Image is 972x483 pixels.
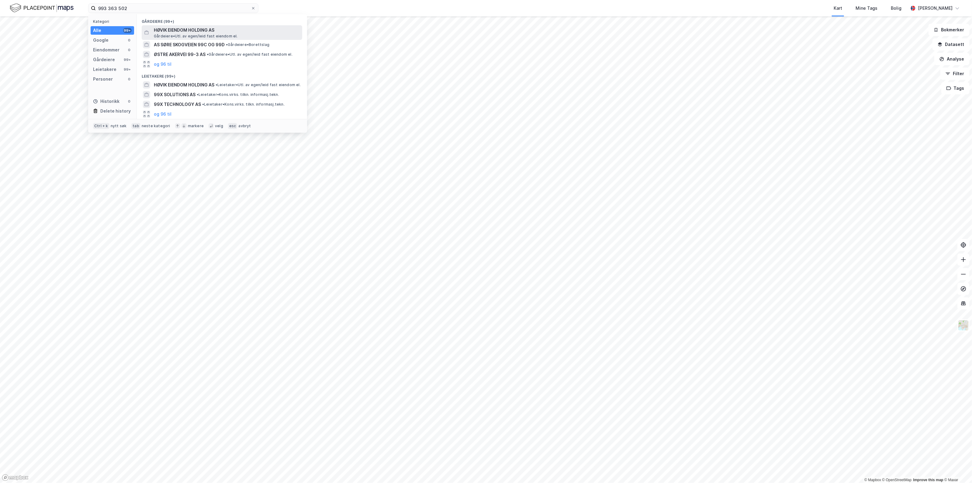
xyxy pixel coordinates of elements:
[941,82,970,94] button: Tags
[111,124,127,128] div: nytt søk
[864,478,881,482] a: Mapbox
[93,56,115,63] div: Gårdeiere
[93,66,116,73] div: Leietakere
[93,27,101,34] div: Alle
[142,124,170,128] div: neste kategori
[2,474,29,481] a: Mapbox homepage
[127,99,132,104] div: 0
[834,5,842,12] div: Kart
[154,91,195,98] span: 99X SOLUTIONS AS
[891,5,901,12] div: Bolig
[154,41,225,48] span: AS SØRE SKOGVEIEN 99C OG 99D
[918,5,953,12] div: [PERSON_NAME]
[188,124,204,128] div: markere
[93,46,119,54] div: Eiendommer
[202,102,285,107] span: Leietaker • Kons.virks. tilkn. informasj.tekn.
[123,57,132,62] div: 99+
[154,61,171,68] button: og 96 til
[207,52,209,57] span: •
[216,82,301,87] span: Leietaker • Utl. av egen/leid fast eiendom el.
[100,107,131,115] div: Delete history
[93,75,113,83] div: Personer
[154,81,214,89] span: HØVIK EIENDOM HOLDING AS
[154,26,300,34] span: HØVIK EIENDOM HOLDING AS
[127,77,132,82] div: 0
[154,101,201,108] span: 99X TECHNOLOGY AS
[202,102,204,107] span: •
[197,92,199,97] span: •
[940,68,970,80] button: Filter
[154,110,171,118] button: og 96 til
[882,478,912,482] a: OpenStreetMap
[93,37,109,44] div: Google
[93,123,109,129] div: Ctrl + k
[958,320,969,331] img: Z
[154,51,206,58] span: ØSTRE AKERVEI 99-3 AS
[207,52,292,57] span: Gårdeiere • Utl. av egen/leid fast eiendom el.
[137,69,307,80] div: Leietakere (99+)
[10,3,74,13] img: logo.f888ab2527a4732fd821a326f86c7f29.svg
[93,98,119,105] div: Historikk
[934,53,970,65] button: Analyse
[929,24,970,36] button: Bokmerker
[93,19,134,24] div: Kategori
[238,124,251,128] div: avbryt
[137,14,307,25] div: Gårdeiere (99+)
[127,38,132,43] div: 0
[215,124,223,128] div: velg
[123,28,132,33] div: 99+
[228,123,237,129] div: esc
[197,92,279,97] span: Leietaker • Kons.virks. tilkn. informasj.tekn.
[226,42,269,47] span: Gårdeiere • Borettslag
[942,454,972,483] iframe: Chat Widget
[932,38,970,51] button: Datasett
[226,42,228,47] span: •
[913,478,943,482] a: Improve this map
[216,82,217,87] span: •
[127,47,132,52] div: 0
[154,34,238,39] span: Gårdeiere • Utl. av egen/leid fast eiendom el.
[856,5,877,12] div: Mine Tags
[96,4,251,13] input: Søk på adresse, matrikkel, gårdeiere, leietakere eller personer
[123,67,132,72] div: 99+
[131,123,140,129] div: tab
